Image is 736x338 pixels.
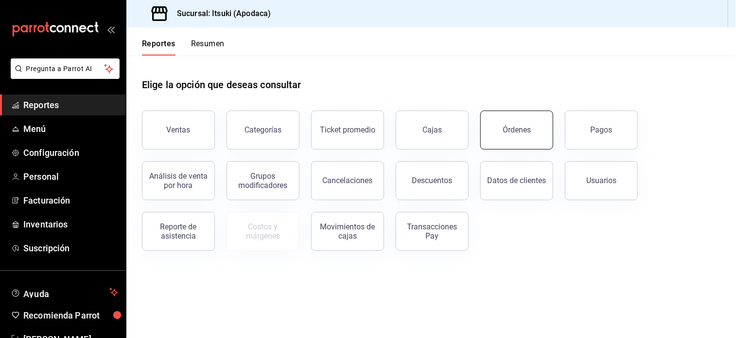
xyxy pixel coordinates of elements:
[412,176,453,185] div: Descuentos
[245,125,281,134] div: Categorías
[23,310,100,320] font: Recomienda Parrot
[320,125,375,134] div: Ticket promedio
[233,171,293,190] div: Grupos modificadores
[233,222,293,241] div: Costos y márgenes
[311,161,384,200] button: Cancelaciones
[148,222,209,241] div: Reporte de asistencia
[227,161,299,200] button: Grupos modificadores
[311,212,384,251] button: Movimientos de cajas
[23,171,59,182] font: Personal
[23,195,70,206] font: Facturación
[7,71,120,81] a: Pregunta a Parrot AI
[503,125,531,134] div: Órdenes
[142,39,225,56] div: Pestañas de navegación
[317,222,378,241] div: Movimientos de cajas
[11,58,120,79] button: Pregunta a Parrot AI
[227,111,299,150] button: Categorías
[167,125,191,134] div: Ventas
[565,161,638,200] button: Usuarios
[23,286,105,298] span: Ayuda
[107,25,115,33] button: open_drawer_menu
[311,111,384,150] button: Ticket promedio
[142,161,215,200] button: Análisis de venta por hora
[26,64,105,74] span: Pregunta a Parrot AI
[396,111,469,150] button: Cajas
[227,212,299,251] button: Contrata inventarios para ver este reporte
[488,176,546,185] div: Datos de clientes
[142,77,301,92] h1: Elige la opción que deseas consultar
[142,212,215,251] button: Reporte de asistencia
[191,39,225,56] button: Resumen
[148,171,209,190] div: Análisis de venta por hora
[402,222,462,241] div: Transacciones Pay
[396,212,469,251] button: Transacciones Pay
[23,219,68,229] font: Inventarios
[565,111,638,150] button: Pagos
[480,111,553,150] button: Órdenes
[142,111,215,150] button: Ventas
[586,176,616,185] div: Usuarios
[23,124,46,134] font: Menú
[23,148,79,158] font: Configuración
[591,125,613,134] div: Pagos
[422,125,442,134] div: Cajas
[323,176,373,185] div: Cancelaciones
[480,161,553,200] button: Datos de clientes
[169,8,271,19] h3: Sucursal: Itsuki (Apodaca)
[396,161,469,200] button: Descuentos
[142,39,175,49] font: Reportes
[23,243,70,253] font: Suscripción
[23,100,59,110] font: Reportes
